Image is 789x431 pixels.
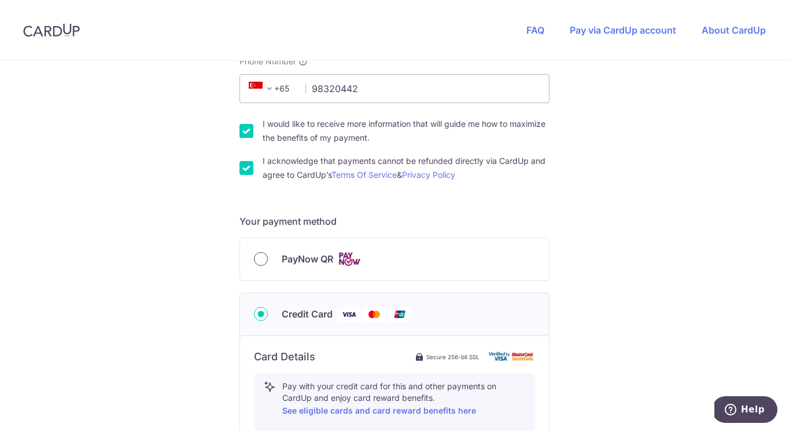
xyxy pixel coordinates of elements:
img: Visa [337,307,360,322]
img: Union Pay [388,307,411,322]
span: Phone Number [239,56,296,67]
img: Mastercard [363,307,386,322]
a: Terms Of Service [331,170,397,180]
p: Pay with your credit card for this and other payments on CardUp and enjoy card reward benefits. [282,381,525,418]
img: card secure [489,352,535,361]
img: Cards logo [338,252,361,266]
h5: Your payment method [239,214,550,228]
a: Privacy Policy [402,170,455,180]
span: +65 [245,82,297,96]
label: I acknowledge that payments cannot be refunded directly via CardUp and agree to CardUp’s & [263,154,550,182]
img: CardUp [23,23,80,37]
span: Secure 256-bit SSL [426,352,480,361]
span: Credit Card [282,307,333,321]
div: Credit Card Visa Mastercard Union Pay [254,307,535,322]
span: +65 [249,82,276,96]
a: FAQ [526,24,544,36]
label: I would like to receive more information that will guide me how to maximize the benefits of my pa... [263,117,550,145]
iframe: Opens a widget where you can find more information [714,396,777,425]
span: PayNow QR [282,252,333,266]
a: About CardUp [702,24,766,36]
a: Pay via CardUp account [570,24,676,36]
div: PayNow QR Cards logo [254,252,535,266]
h6: Card Details [254,350,315,364]
a: See eligible cards and card reward benefits here [282,406,476,415]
